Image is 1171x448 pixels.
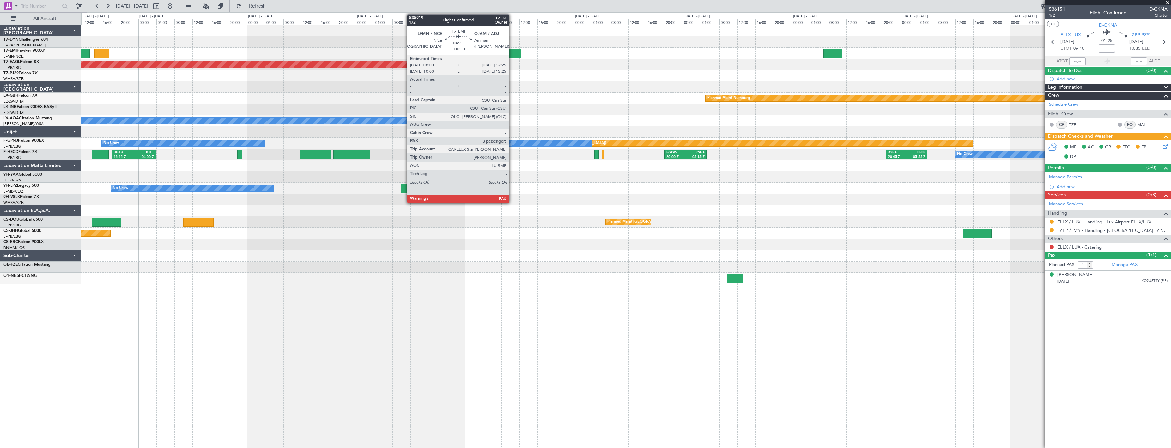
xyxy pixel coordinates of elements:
[3,71,19,75] span: T7-PJ29
[466,14,492,19] div: [DATE] - [DATE]
[607,217,715,227] div: Planned Maint [GEOGRAPHIC_DATA] ([GEOGRAPHIC_DATA])
[1049,5,1065,13] span: 536151
[537,19,555,25] div: 16:00
[501,19,519,25] div: 08:00
[755,19,774,25] div: 16:00
[3,195,20,199] span: 9H-VSLK
[3,234,21,239] a: LFPB/LBG
[1088,144,1094,151] span: AC
[1048,164,1064,172] span: Permits
[83,14,109,19] div: [DATE] - [DATE]
[3,43,46,48] a: EVRA/[PERSON_NAME]
[684,14,710,19] div: [DATE] - [DATE]
[685,150,705,155] div: KSEA
[114,150,134,155] div: UGTB
[1049,101,1079,108] a: Schedule Crew
[888,150,907,155] div: KSEA
[3,229,41,233] a: CS-JHHGlobal 6000
[992,19,1010,25] div: 20:00
[1056,58,1068,65] span: ATOT
[1048,191,1066,199] span: Services
[3,263,18,267] span: OE-FZE
[1149,13,1168,18] span: Charter
[1057,227,1168,233] a: LZPP / PZY - Handling - [GEOGRAPHIC_DATA] LZPP / PZY
[1073,45,1084,52] span: 09:10
[3,195,39,199] a: 9H-VSLKFalcon 7X
[883,19,901,25] div: 20:00
[3,173,19,177] span: 9H-YAA
[3,94,37,98] a: LX-GBHFalcon 7X
[114,155,134,160] div: 18:15 Z
[3,60,20,64] span: T7-EAGL
[3,184,39,188] a: 9H-LPZLegacy 500
[483,19,501,25] div: 04:00
[1048,133,1113,140] span: Dispatch Checks and Weather
[1069,57,1086,65] input: --:--
[1060,32,1081,39] span: ELLX LUX
[211,19,229,25] div: 16:00
[907,155,925,160] div: 05:55 Z
[1070,144,1076,151] span: MF
[1137,122,1153,128] a: MAL
[357,14,383,19] div: [DATE] - [DATE]
[666,155,685,160] div: 20:00 Z
[1122,144,1130,151] span: FFC
[392,19,410,25] div: 08:00
[3,71,38,75] a: T7-PJ29Falcon 7X
[574,19,592,25] div: 00:00
[265,19,283,25] div: 04:00
[233,1,274,12] button: Refresh
[1048,92,1059,100] span: Crew
[1090,9,1127,16] div: Flight Confirmed
[1141,144,1146,151] span: FP
[1056,121,1067,129] div: CP
[3,144,21,149] a: LFPB/LBG
[1099,21,1117,29] span: D-CKNA
[3,263,51,267] a: OE-FZECitation Mustang
[139,14,165,19] div: [DATE] - [DATE]
[865,19,883,25] div: 16:00
[793,14,819,19] div: [DATE] - [DATE]
[519,19,537,25] div: 12:00
[3,200,24,205] a: WMSA/SZB
[902,14,928,19] div: [DATE] - [DATE]
[1124,121,1136,129] div: FO
[737,19,755,25] div: 12:00
[685,155,705,160] div: 05:15 Z
[3,223,21,228] a: LFPB/LBG
[3,274,19,278] span: OY-NBS
[283,19,301,25] div: 08:00
[919,19,937,25] div: 04:00
[3,105,17,109] span: LX-INB
[447,19,465,25] div: 20:00
[156,19,174,25] div: 04:00
[138,19,156,25] div: 00:00
[701,19,719,25] div: 04:00
[1142,45,1153,52] span: ELDT
[3,49,45,53] a: T7-EMIHawker 900XP
[102,19,120,25] div: 16:00
[810,19,828,25] div: 04:00
[120,19,138,25] div: 20:00
[192,19,211,25] div: 12:00
[3,65,21,70] a: LFPB/LBG
[901,19,919,25] div: 00:00
[1146,164,1156,171] span: (0/0)
[243,4,272,9] span: Refresh
[134,150,154,155] div: RJTT
[647,19,665,25] div: 16:00
[592,19,610,25] div: 04:00
[1057,244,1102,250] a: ELLX / LUX - Catering
[374,19,392,25] div: 04:00
[3,116,19,120] span: LX-AOA
[3,240,44,244] a: CS-RRCFalcon 900LX
[1049,13,1065,18] span: 1/2
[1048,252,1055,259] span: Pax
[683,19,701,25] div: 00:00
[3,245,25,250] a: DNMM/LOS
[113,183,128,193] div: No Crew
[356,19,374,25] div: 00:00
[1057,184,1168,190] div: Add new
[907,150,925,155] div: LFPB
[707,93,750,103] div: Planned Maint Nurnberg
